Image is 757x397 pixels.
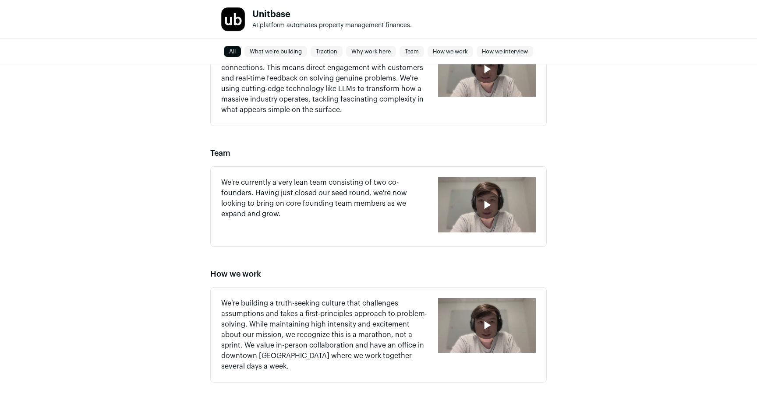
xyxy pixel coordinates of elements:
h2: How we work [210,268,547,280]
span: AI platform automates property management finances. [252,22,412,28]
h1: Unitbase [252,10,412,19]
a: Traction [311,46,343,57]
p: We're building a truth-seeking culture that challenges assumptions and takes a first-principles a... [221,298,428,372]
a: How we work [428,46,473,57]
p: We're currently a very lean team consisting of two co-founders. Having just closed our seed round... [221,177,428,219]
a: Why work here [346,46,396,57]
a: How we interview [477,46,533,57]
a: What we're building [244,46,307,57]
h2: Team [210,147,547,159]
a: All [224,46,241,57]
p: We have unique access to some of the largest residential operators despite being seed stage, than... [221,42,428,115]
img: 180d8d1040b0dd663c9337dc679c1304ca7ec8217767d6a0a724e31ff9c1dc78.jpg [221,7,245,31]
a: Team [400,46,424,57]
